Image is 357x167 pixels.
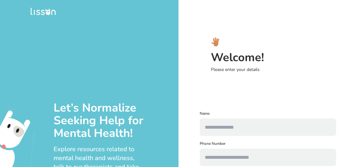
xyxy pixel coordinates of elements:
h3: Welcome! [211,51,357,64]
p: Please enter your details [211,67,357,73]
img: hi_logo.svg [211,37,220,46]
div: Let’s Normalize Seeking Help for Mental Health! [54,102,146,140]
img: logo.png [30,8,56,16]
label: Name [200,111,336,116]
label: Phone Number [200,141,336,146]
